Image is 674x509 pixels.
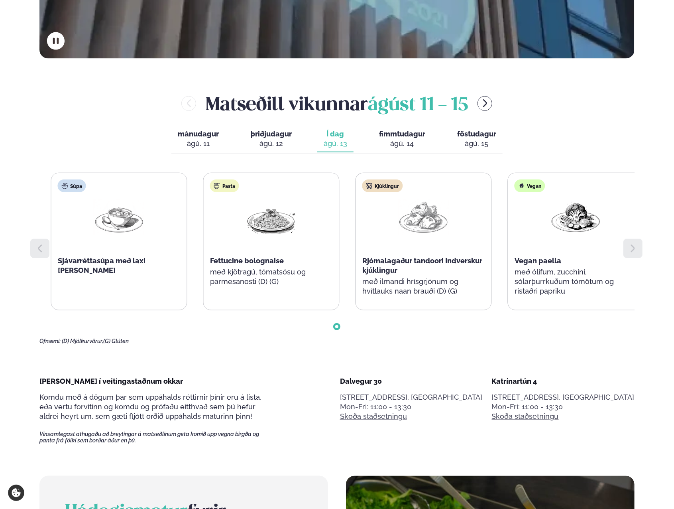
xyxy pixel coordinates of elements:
p: [STREET_ADDRESS], [GEOGRAPHIC_DATA] [340,393,483,402]
span: Rjómalagaður tandoori Indverskur kjúklingur [362,256,482,274]
div: ágú. 14 [379,139,425,148]
span: Í dag [324,129,347,139]
div: ágú. 11 [178,139,219,148]
button: föstudagur ágú. 15 [451,126,503,152]
img: soup.svg [62,183,68,189]
button: Í dag ágú. 13 [317,126,354,152]
div: Mon-Fri: 11:00 - 13:30 [340,402,483,412]
span: Sjávarréttasúpa með laxi [PERSON_NAME] [58,256,145,274]
div: Súpa [58,180,86,192]
span: (G) Glúten [103,338,129,344]
p: með kjötragú, tómatsósu og parmesanosti (D) (G) [210,267,333,286]
div: Dalvegur 30 [340,377,483,386]
span: ágúst 11 - 15 [368,97,468,114]
div: ágú. 15 [457,139,496,148]
div: Pasta [210,180,239,192]
span: (D) Mjólkurvörur, [62,338,103,344]
button: menu-btn-right [477,96,492,111]
span: Go to slide 1 [335,325,338,328]
span: mánudagur [178,130,219,138]
img: Soup.png [94,199,145,236]
img: pasta.svg [214,183,220,189]
span: föstudagur [457,130,496,138]
div: Mon-Fri: 11:00 - 13:30 [492,402,635,412]
span: þriðjudagur [251,130,292,138]
img: Vegan.svg [519,183,525,189]
img: Vegan.png [550,199,601,236]
button: menu-btn-left [181,96,196,111]
button: mánudagur ágú. 11 [171,126,225,152]
img: chicken.svg [366,183,373,189]
img: Spagetti.png [246,199,297,236]
button: þriðjudagur ágú. 12 [244,126,298,152]
span: Vinsamlegast athugaðu að breytingar á matseðlinum geta komið upp vegna birgða og panta frá fólki ... [39,431,273,444]
span: Ofnæmi: [39,338,61,344]
span: Komdu með á dögum þar sem uppáhalds réttirnir þínir eru á lista, eða vertu forvitinn og komdu og ... [39,393,261,420]
span: Fettucine bolognaise [210,256,284,265]
p: [STREET_ADDRESS], [GEOGRAPHIC_DATA] [492,393,635,402]
a: Skoða staðsetningu [340,412,407,421]
div: Katrínartún 4 [492,377,635,386]
img: Chicken-thighs.png [398,199,449,236]
p: með ilmandi hrísgrjónum og hvítlauks naan brauði (D) (G) [362,277,485,296]
a: Skoða staðsetningu [492,412,559,421]
span: [PERSON_NAME] í veitingastaðnum okkar [39,377,183,385]
div: ágú. 13 [324,139,347,148]
div: Vegan [515,180,545,192]
button: fimmtudagur ágú. 14 [373,126,432,152]
h2: Matseðill vikunnar [206,91,468,116]
p: með ólífum, zucchini, sólarþurrkuðum tómötum og ristaðri papriku [515,267,637,296]
div: Kjúklingur [362,180,403,192]
span: Vegan paella [515,256,561,265]
div: ágú. 12 [251,139,292,148]
a: Cookie settings [8,485,24,501]
span: fimmtudagur [379,130,425,138]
